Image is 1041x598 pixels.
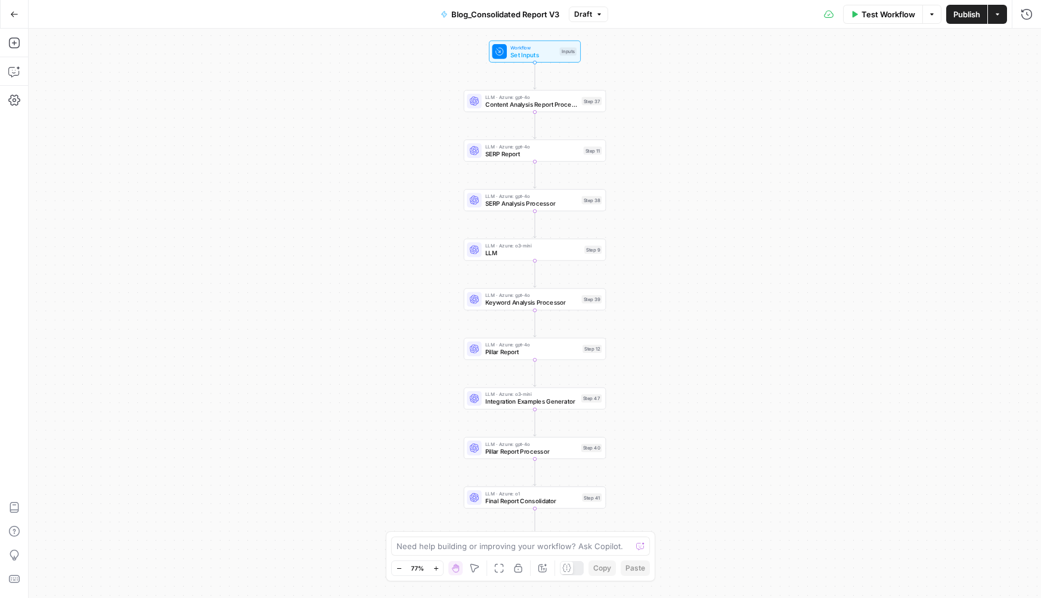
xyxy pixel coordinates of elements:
span: LLM · Azure: gpt-4o [485,93,578,100]
div: Step 11 [584,147,602,155]
div: Step 40 [581,444,602,452]
span: Draft [574,9,592,20]
span: Content Analysis Report Processor [485,100,578,109]
div: LLM · Azure: o3-miniIntegration Examples GeneratorStep 47 [464,388,606,410]
span: 77% [411,563,424,573]
span: SERP Report [485,149,580,158]
g: Edge from step_40 to step_41 [534,459,537,486]
div: Step 38 [582,196,602,205]
div: Step 41 [582,494,602,502]
g: Edge from start to step_37 [534,63,537,89]
button: Publish [946,5,987,24]
button: Copy [588,560,616,576]
span: Pillar Report [485,348,579,357]
span: Test Workflow [862,8,915,20]
g: Edge from step_11 to step_38 [534,162,537,188]
button: Paste [621,560,650,576]
div: Step 12 [583,345,602,353]
span: Integration Examples Generator [485,397,578,406]
div: LLM · Azure: gpt-4oPillar Report ProcessorStep 40 [464,437,606,459]
g: Edge from step_39 to step_12 [534,310,537,337]
span: LLM [485,249,581,258]
span: Blog_Consolidated Report V3 [451,8,559,20]
span: Copy [593,563,611,574]
span: Pillar Report Processor [485,447,578,456]
button: Draft [569,7,608,22]
div: LLM · Azure: gpt-4oSERP Analysis ProcessorStep 38 [464,189,606,211]
span: LLM · Azure: o1 [485,489,578,497]
span: LLM · Azure: gpt-4o [485,193,578,200]
div: LLM · Azure: o1Final Report ConsolidatorStep 41 [464,487,606,509]
span: Set Inputs [510,50,556,59]
span: LLM · Azure: gpt-4o [485,143,580,150]
g: Edge from step_47 to step_40 [534,410,537,436]
span: Keyword Analysis Processor [485,298,578,307]
span: Final Report Consolidator [485,496,578,505]
span: SERP Analysis Processor [485,199,578,207]
span: Workflow [510,44,556,51]
div: Inputs [560,47,577,55]
div: LLM · Azure: gpt-4oPillar ReportStep 12 [464,338,606,360]
button: Blog_Consolidated Report V3 [433,5,566,24]
div: Step 37 [582,97,602,106]
span: Publish [953,8,980,20]
div: Step 47 [581,394,602,402]
g: Edge from step_37 to step_11 [534,112,537,139]
span: LLM · Azure: o3-mini [485,242,581,249]
span: Paste [625,563,645,574]
div: WorkflowSet InputsInputs [464,41,606,63]
span: LLM · Azure: o3-mini [485,391,578,398]
span: LLM · Azure: gpt-4o [485,440,578,447]
button: Test Workflow [843,5,922,24]
div: LLM · Azure: o3-miniLLMStep 9 [464,238,606,261]
span: LLM · Azure: gpt-4o [485,341,579,348]
div: LLM · Azure: gpt-4oContent Analysis Report ProcessorStep 37 [464,90,606,112]
div: Step 39 [582,295,602,303]
span: LLM · Azure: gpt-4o [485,292,578,299]
g: Edge from step_38 to step_9 [534,211,537,238]
g: Edge from step_12 to step_47 [534,360,537,387]
div: Step 9 [584,246,602,254]
div: LLM · Azure: gpt-4oSERP ReportStep 11 [464,140,606,162]
div: LLM · Azure: gpt-4oKeyword Analysis ProcessorStep 39 [464,289,606,311]
g: Edge from step_41 to end [534,509,537,535]
g: Edge from step_9 to step_39 [534,261,537,287]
